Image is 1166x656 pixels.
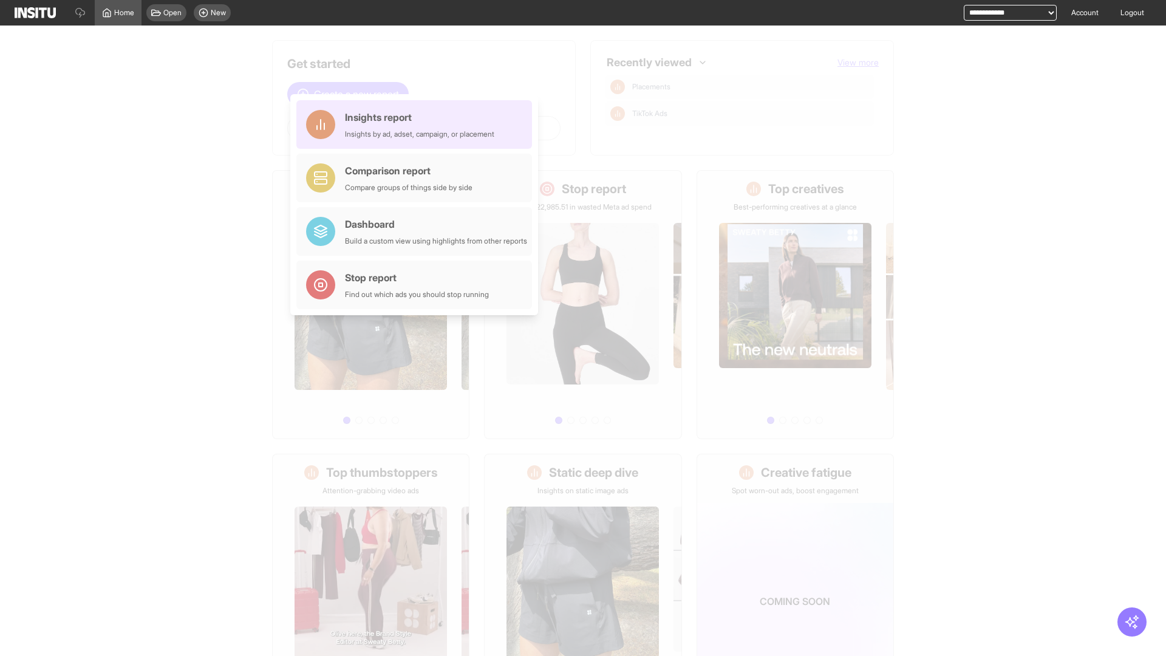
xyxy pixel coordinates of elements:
[345,270,489,285] div: Stop report
[211,8,226,18] span: New
[345,290,489,299] div: Find out which ads you should stop running
[163,8,182,18] span: Open
[345,217,527,231] div: Dashboard
[114,8,134,18] span: Home
[15,7,56,18] img: Logo
[345,163,472,178] div: Comparison report
[345,129,494,139] div: Insights by ad, adset, campaign, or placement
[345,236,527,246] div: Build a custom view using highlights from other reports
[345,183,472,193] div: Compare groups of things side by side
[345,110,494,125] div: Insights report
